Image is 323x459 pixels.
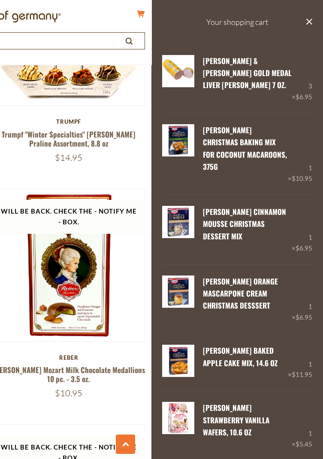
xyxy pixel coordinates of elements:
img: Dr. Oetker Cinnamon Mousse Christmas Dessert Mix [162,206,194,238]
span: $6.95 [296,244,312,252]
span: $14.95 [55,152,82,163]
a: Trumpf "Winter Specialties" [PERSON_NAME] Praline Assortment, 8.8 oz [2,129,136,149]
div: 1 × [292,275,312,323]
span: Will be back. Check the - Notify Me - Box. [1,207,137,226]
div: 1 × [292,206,312,254]
a: [PERSON_NAME] Cinnamon Mousse Christmas Dessert Mix [203,206,286,242]
span: $10.95 [292,174,312,182]
span: $6.95 [296,93,312,101]
img: Dr. Oetker Baked Apple Cake Mix [162,345,194,377]
a: [PERSON_NAME] Strawberry Vanilla Wafers, 10.6 oz [203,402,269,438]
div: 1 × [292,402,312,450]
a: [PERSON_NAME] & [PERSON_NAME] Gold Medal Liver [PERSON_NAME] 7 oz. [203,55,292,91]
a: Dr. Oetker Cinnamon Mousse Christmas Dessert Mix [162,206,194,254]
a: Dr. Oetker Christmas Baking Mix for Coconut Macaroons, 375g [162,124,194,184]
div: 1 × [288,124,312,184]
span: $10.95 [55,388,82,398]
div: 3 × [292,55,312,103]
img: Dr. Oetker Christmas Baking Mix for Coconut Macaroons, 375g [162,124,194,156]
img: Hans Freitag Strawberry Vanilla Wafers, 10.6 oz [162,402,194,434]
div: 1 × [288,345,312,380]
a: [PERSON_NAME] Baked Apple Cake Mix, 14.6 oz [203,345,278,368]
img: Schaller & Weber Gold Medal Liver Pate 7 oz. [162,55,194,87]
span: $11.95 [292,370,312,378]
a: Schaller & Weber Gold Medal Liver Pate 7 oz. [162,55,194,103]
span: $5.45 [296,440,312,448]
a: Hans Freitag Strawberry Vanilla Wafers, 10.6 oz [162,402,194,450]
a: [PERSON_NAME] Christmas Baking Mix for Coconut Macaroons, 375g [203,125,287,172]
img: Dr. Oetker Orange Mascarpone Cream Christmas Dessert [162,275,194,308]
a: [PERSON_NAME] Orange Mascarpone Cream Christmas Desssert [203,276,278,311]
a: Dr. Oetker Baked Apple Cake Mix [162,345,194,380]
span: $6.95 [296,313,312,321]
a: Dr. Oetker Orange Mascarpone Cream Christmas Dessert [162,275,194,323]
